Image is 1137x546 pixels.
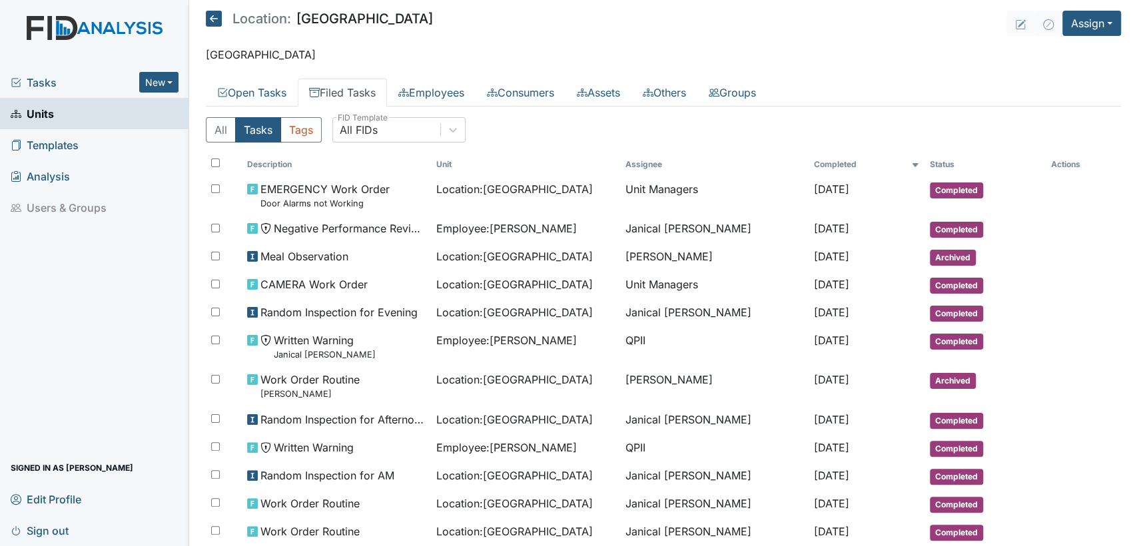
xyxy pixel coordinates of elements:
span: [DATE] [814,469,849,482]
a: Consumers [476,79,566,107]
span: Location : [GEOGRAPHIC_DATA] [436,248,593,264]
td: [PERSON_NAME] [620,366,809,406]
div: All FIDs [340,122,378,138]
td: Janical [PERSON_NAME] [620,490,809,518]
span: EMERGENCY Work Order Door Alarms not Working [260,181,390,210]
span: Completed [930,306,983,322]
span: Work Order Routine Hedges [260,372,360,400]
a: Groups [697,79,767,107]
span: Location : [GEOGRAPHIC_DATA] [436,372,593,388]
span: [DATE] [814,278,849,291]
span: Employee : [PERSON_NAME] [436,332,577,348]
small: [PERSON_NAME] [260,388,360,400]
span: Employee : [PERSON_NAME] [436,439,577,455]
span: Location : [GEOGRAPHIC_DATA] [436,304,593,320]
span: Completed [930,469,983,485]
span: Random Inspection for Evening [260,304,418,320]
span: Location: [232,12,291,25]
span: Location : [GEOGRAPHIC_DATA] [436,467,593,483]
td: Janical [PERSON_NAME] [620,215,809,243]
span: Completed [930,525,983,541]
span: Location : [GEOGRAPHIC_DATA] [436,276,593,292]
button: New [139,72,179,93]
span: Random Inspection for Afternoon [260,411,426,427]
td: QPII [620,434,809,462]
span: Templates [11,135,79,155]
small: Door Alarms not Working [260,197,390,210]
button: Tasks [235,117,281,142]
span: Location : [GEOGRAPHIC_DATA] [436,411,593,427]
span: Sign out [11,520,69,541]
span: Edit Profile [11,489,81,509]
div: Type filter [206,117,322,142]
span: [DATE] [814,413,849,426]
span: [DATE] [814,373,849,386]
span: Work Order Routine [260,495,360,511]
span: Archived [930,250,976,266]
span: Written Warning Janical Deloatch [274,332,376,361]
span: [DATE] [814,306,849,319]
span: [DATE] [814,222,849,235]
span: [DATE] [814,250,849,263]
button: Assign [1062,11,1121,36]
span: Archived [930,373,976,389]
span: Completed [930,497,983,513]
span: Units [11,103,54,124]
span: [DATE] [814,497,849,510]
th: Toggle SortBy [925,153,1046,176]
a: Employees [387,79,476,107]
span: Location : [GEOGRAPHIC_DATA] [436,523,593,539]
p: [GEOGRAPHIC_DATA] [206,47,1122,63]
td: Janical [PERSON_NAME] [620,299,809,327]
span: Location : [GEOGRAPHIC_DATA] [436,181,593,197]
button: Tags [280,117,322,142]
span: [DATE] [814,334,849,347]
td: [PERSON_NAME] [620,243,809,271]
input: Toggle All Rows Selected [211,158,220,167]
span: [DATE] [814,525,849,538]
th: Assignee [620,153,809,176]
span: Location : [GEOGRAPHIC_DATA] [436,495,593,511]
span: Completed [930,222,983,238]
span: Random Inspection for AM [260,467,394,483]
a: Tasks [11,75,139,91]
td: Unit Managers [620,271,809,299]
span: Completed [930,334,983,350]
th: Toggle SortBy [431,153,620,176]
span: Completed [930,413,983,429]
td: Unit Managers [620,176,809,215]
td: Janical [PERSON_NAME] [620,518,809,546]
span: Written Warning [274,439,354,455]
span: Work Order Routine [260,523,360,539]
small: Janical [PERSON_NAME] [274,348,376,361]
td: Janical [PERSON_NAME] [620,406,809,434]
span: Completed [930,278,983,294]
span: CAMERA Work Order [260,276,368,292]
span: [DATE] [814,182,849,196]
td: QPII [620,327,809,366]
th: Toggle SortBy [242,153,431,176]
a: Filed Tasks [298,79,387,107]
th: Actions [1046,153,1112,176]
span: Completed [930,441,983,457]
span: Meal Observation [260,248,348,264]
span: [DATE] [814,441,849,454]
td: Janical [PERSON_NAME] [620,462,809,490]
a: Others [631,79,697,107]
h5: [GEOGRAPHIC_DATA] [206,11,433,27]
span: Analysis [11,166,70,186]
span: Completed [930,182,983,198]
a: Open Tasks [206,79,298,107]
span: Negative Performance Review [274,220,426,236]
span: Employee : [PERSON_NAME] [436,220,577,236]
span: Signed in as [PERSON_NAME] [11,457,133,478]
button: All [206,117,236,142]
a: Assets [566,79,631,107]
th: Toggle SortBy [809,153,925,176]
